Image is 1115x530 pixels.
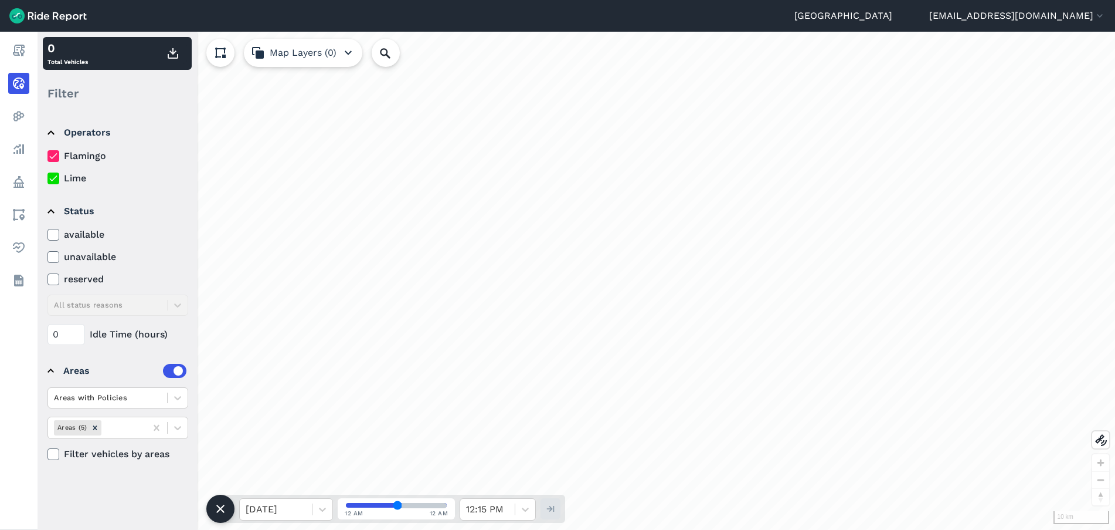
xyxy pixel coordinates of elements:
[47,228,188,242] label: available
[8,40,29,61] a: Report
[38,32,1115,530] div: loading
[8,237,29,258] a: Health
[47,39,88,67] div: Total Vehicles
[47,116,186,149] summary: Operators
[9,8,87,23] img: Ride Report
[8,73,29,94] a: Realtime
[47,447,188,461] label: Filter vehicles by areas
[8,270,29,291] a: Datasets
[430,509,448,518] span: 12 AM
[47,149,188,163] label: Flamingo
[372,39,419,67] input: Search Location or Vehicles
[47,250,188,264] label: unavailable
[89,420,101,435] div: Remove Areas (5)
[47,355,186,387] summary: Areas
[47,171,188,185] label: Lime
[8,106,29,127] a: Heatmaps
[244,39,362,67] button: Map Layers (0)
[47,324,188,345] div: Idle Time (hours)
[8,204,29,225] a: Areas
[345,509,363,518] span: 12 AM
[47,272,188,286] label: reserved
[8,139,29,160] a: Analyze
[63,364,186,378] div: Areas
[794,9,892,23] a: [GEOGRAPHIC_DATA]
[54,420,89,435] div: Areas (5)
[929,9,1106,23] button: [EMAIL_ADDRESS][DOMAIN_NAME]
[47,39,88,57] div: 0
[43,75,192,112] div: Filter
[47,195,186,228] summary: Status
[8,171,29,193] a: Policy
